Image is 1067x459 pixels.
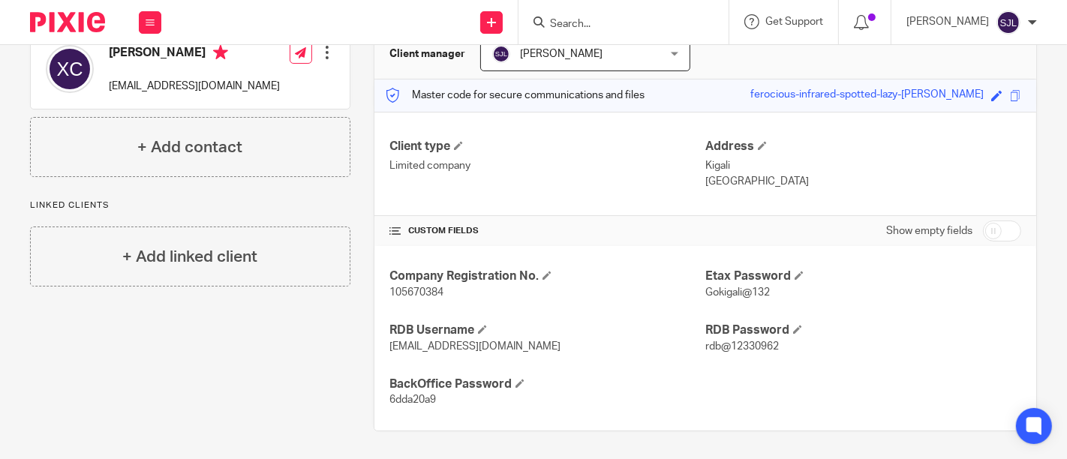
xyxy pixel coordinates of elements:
[906,14,989,29] p: [PERSON_NAME]
[705,341,779,352] span: rdb@12330962
[705,158,1021,173] p: Kigali
[46,45,94,93] img: svg%3E
[705,139,1021,154] h4: Address
[389,341,561,352] span: [EMAIL_ADDRESS][DOMAIN_NAME]
[30,12,105,32] img: Pixie
[389,268,705,284] h4: Company Registration No.
[30,199,350,211] p: Linked clients
[213,45,228,60] i: Primary
[389,158,705,173] p: Limited company
[705,174,1021,189] p: [GEOGRAPHIC_DATA]
[137,136,242,159] h4: + Add contact
[765,16,823,27] span: Get Support
[109,45,280,64] h4: [PERSON_NAME]
[705,287,770,298] span: Gokigali@132
[389,139,705,154] h4: Client type
[109,79,280,94] p: [EMAIL_ADDRESS][DOMAIN_NAME]
[386,88,645,103] p: Master code for secure communications and files
[492,45,510,63] img: svg%3E
[389,394,436,405] span: 6dda20a9
[705,268,1021,284] h4: Etax Password
[549,18,684,31] input: Search
[705,322,1021,338] h4: RDB Password
[122,245,257,268] h4: + Add linked client
[750,87,984,104] div: ferocious-infrared-spotted-lazy-[PERSON_NAME]
[996,10,1020,34] img: svg%3E
[520,49,603,59] span: [PERSON_NAME]
[389,46,465,61] h3: Client manager
[389,225,705,237] h4: CUSTOM FIELDS
[389,322,705,338] h4: RDB Username
[389,376,705,392] h4: BackOffice Password
[389,287,443,298] span: 105670384
[886,223,972,238] label: Show empty fields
